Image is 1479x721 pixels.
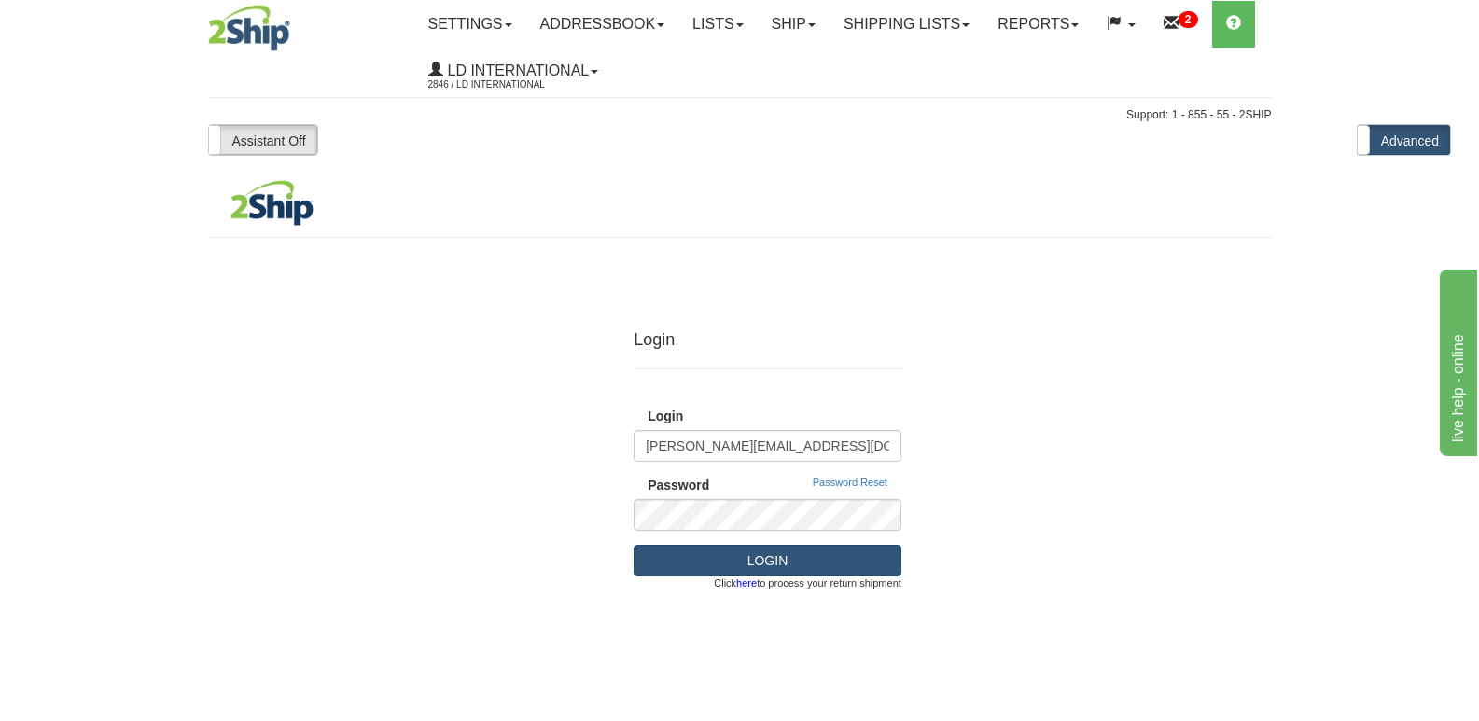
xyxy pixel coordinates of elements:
img: wlogo0.jpg [208,179,336,227]
a: Lists [678,1,757,48]
h4: Login [634,331,901,350]
img: logo2846.jpg [208,5,290,51]
a: Shipping lists [830,1,984,48]
label: Advanced [1358,125,1450,155]
a: Settings [414,1,526,48]
label: Password [648,476,709,494]
label: Login [648,407,683,425]
sup: 2 [1179,11,1198,28]
span: LD International [443,62,590,78]
span: Click to process your return shipment [714,576,901,591]
a: LD International 2846 / LD International [414,48,613,94]
iframe: chat widget [1436,265,1477,455]
a: Reports [984,1,1093,48]
button: LOGIN [634,545,901,576]
a: Addressbook [526,1,679,48]
a: Ship [758,1,830,48]
a: Password Reset [813,476,887,491]
div: live help - online [14,11,173,34]
a: 2 [1150,1,1212,48]
div: Support: 1 - 855 - 55 - 2SHIP [208,107,1272,123]
label: Assistant Off [209,125,317,155]
span: 2846 / LD International [428,76,568,94]
a: here [736,577,757,589]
